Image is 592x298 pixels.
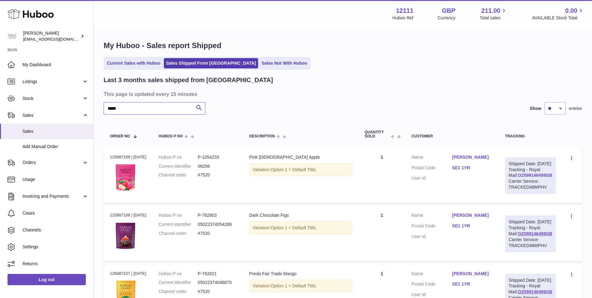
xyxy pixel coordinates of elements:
[442,7,455,15] strong: GBP
[412,223,452,231] dt: Postal Code
[198,289,237,295] dd: #7520
[22,227,89,233] span: Channels
[505,134,556,138] div: Tracking
[22,96,82,102] span: Stock
[359,148,405,203] td: 1
[198,163,237,169] dd: 06206
[22,144,89,150] span: Add Manual Order
[271,225,317,230] span: Option 1 = Default Title;
[412,134,493,138] div: Customer
[438,15,456,21] div: Currency
[509,219,552,225] div: Shipped Date: [DATE]
[518,289,552,294] a: OZ099146499GB
[452,165,493,171] a: SE1 1YR
[393,15,413,21] div: Huboo Ref
[249,212,352,218] div: Dark Chocolate Figs
[159,163,198,169] dt: Current identifier
[565,7,577,15] span: 0.00
[198,231,237,236] dd: #7520
[509,237,552,249] div: Carrier Service: TRACKED48MPHV
[159,231,198,236] dt: Channel order
[198,221,237,227] dd: 05022374054286
[569,106,582,112] span: entries
[412,292,452,298] dt: User Id
[198,212,237,218] dd: P-762803
[359,206,405,261] td: 1
[159,134,183,138] span: Huboo P no
[110,271,146,276] div: 125887107 | [DATE]
[105,58,163,68] a: Current Sales with Huboo
[518,231,552,236] a: OZ099146499GB
[480,15,507,21] span: Total sales
[249,221,352,234] div: Variation:
[249,271,352,277] div: Preda Fair Trade Mango
[22,160,82,166] span: Orders
[159,271,198,277] dt: Huboo P no
[412,271,452,278] dt: Name
[22,261,89,267] span: Returns
[249,134,275,138] span: Description
[452,223,493,229] a: SE1 1YR
[198,154,237,160] dd: P-1054233
[110,212,146,218] div: 125887108 | [DATE]
[22,210,89,216] span: Cases
[396,7,413,15] strong: 12111
[259,58,309,68] a: Sales Not With Huboo
[159,172,198,178] dt: Channel order
[104,41,582,51] h1: My Huboo - Sales report Shipped
[22,193,82,199] span: Invoicing and Payments
[159,221,198,227] dt: Current identifier
[159,289,198,295] dt: Channel order
[22,79,82,85] span: Listings
[412,281,452,289] dt: Postal Code
[104,76,273,84] h2: Last 3 months sales shipped from [GEOGRAPHIC_DATA]
[532,15,585,21] span: AVAILABLE Stock Total
[530,106,541,112] label: Show
[452,212,493,218] a: [PERSON_NAME]
[198,172,237,178] dd: #7520
[159,212,198,218] dt: Huboo P no
[412,154,452,162] dt: Name
[23,30,79,42] div: [PERSON_NAME]
[452,271,493,277] a: [PERSON_NAME]
[452,281,493,287] a: SE1 1YR
[23,37,92,42] span: [EMAIL_ADDRESS][DOMAIN_NAME]
[365,130,389,138] span: Quantity Sold
[480,7,507,21] a: 211.00 Total sales
[532,7,585,21] a: 0.00 AVAILABLE Stock Total
[452,154,493,160] a: [PERSON_NAME]
[110,154,146,160] div: 125887109 | [DATE]
[159,154,198,160] dt: Huboo P no
[198,280,237,286] dd: 05022374046670
[505,216,556,252] div: Tracking - Royal Mail:
[7,32,17,41] img: internalAdmin-12111@internal.huboo.com
[412,234,452,240] dt: User Id
[110,134,130,138] span: Order No
[22,62,89,68] span: My Dashboard
[159,280,198,286] dt: Current identifier
[110,162,141,193] img: FF9534PINKLADYAPPLEWEDGESPackFOP.png
[22,112,82,118] span: Sales
[412,212,452,220] dt: Name
[7,274,86,285] a: Log out
[412,175,452,181] dt: User Id
[249,154,352,160] div: Pink [DEMOGRAPHIC_DATA] Apple
[509,178,552,190] div: Carrier Service: TRACKED48MPHV
[271,283,317,288] span: Option 1 = Default Title;
[22,128,89,134] span: Sales
[518,173,552,178] a: OZ099146499GB
[164,58,258,68] a: Sales Shipped From [GEOGRAPHIC_DATA]
[505,157,556,194] div: Tracking - Royal Mail:
[509,277,552,283] div: Shipped Date: [DATE]
[22,244,89,250] span: Settings
[509,161,552,167] div: Shipped Date: [DATE]
[249,163,352,176] div: Variation:
[412,165,452,172] dt: Postal Code
[22,176,89,182] span: Usage
[104,91,580,97] h3: This page is updated every 15 minutes
[271,167,317,172] span: Option 1 = Default Title;
[481,7,500,15] span: 211.00
[110,220,141,251] img: FF-7172-Chocolate-Figs-STG-1-FOP-1024x1024.png
[249,280,352,292] div: Variation:
[198,271,237,277] dd: P-762821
